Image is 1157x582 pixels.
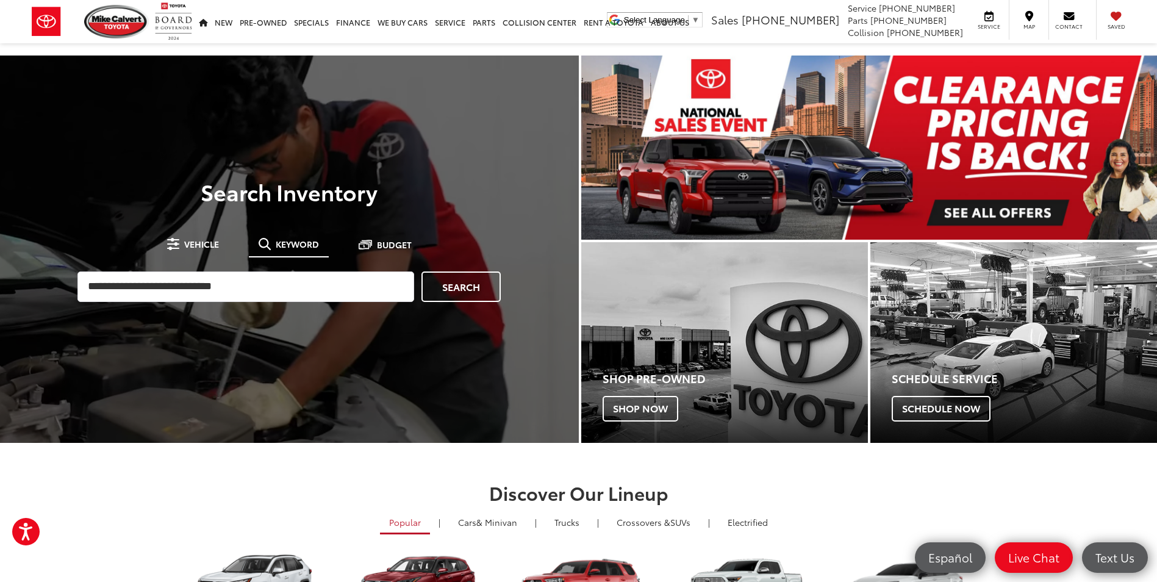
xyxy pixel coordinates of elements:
span: Service [975,23,1003,31]
span: Keyword [276,240,319,248]
a: Schedule Service Schedule Now [870,242,1157,443]
span: Contact [1055,23,1083,31]
div: Toyota [581,242,868,443]
span: Saved [1103,23,1130,31]
a: Shop Pre-Owned Shop Now [581,242,868,443]
a: Search [421,271,501,302]
a: SUVs [607,512,700,533]
span: [PHONE_NUMBER] [879,2,955,14]
span: [PHONE_NUMBER] [742,12,839,27]
span: Collision [848,26,884,38]
h3: Search Inventory [51,179,528,204]
a: Text Us [1082,542,1148,573]
span: Shop Now [603,396,678,422]
li: | [435,516,443,528]
h2: Discover Our Lineup [149,483,1009,503]
a: Electrified [718,512,777,533]
span: [PHONE_NUMBER] [870,14,947,26]
span: & Minivan [476,516,517,528]
span: Service [848,2,876,14]
span: Vehicle [184,240,219,248]
span: Budget [377,240,412,249]
a: Popular [380,512,430,534]
span: [PHONE_NUMBER] [887,26,963,38]
h4: Schedule Service [892,373,1157,385]
li: | [594,516,602,528]
span: Text Us [1089,550,1141,565]
span: ▼ [692,15,700,24]
span: Schedule Now [892,396,990,422]
li: | [532,516,540,528]
span: Parts [848,14,868,26]
li: | [705,516,713,528]
a: Español [915,542,986,573]
span: Español [922,550,978,565]
span: Sales [711,12,739,27]
img: Mike Calvert Toyota [84,5,149,38]
span: Map [1016,23,1042,31]
a: Cars [449,512,526,533]
span: Live Chat [1002,550,1066,565]
a: Trucks [545,512,589,533]
h4: Shop Pre-Owned [603,373,868,385]
div: Toyota [870,242,1157,443]
a: Live Chat [995,542,1073,573]
span: Crossovers & [617,516,670,528]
